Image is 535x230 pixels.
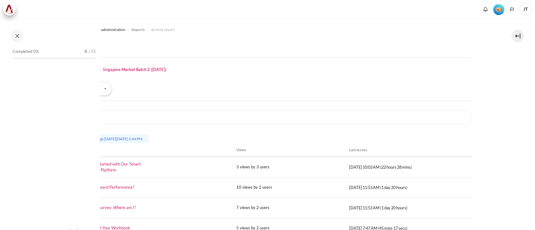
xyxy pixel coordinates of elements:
[64,67,166,72] h1: Outward GoBeyond - Singapore Market Batch 2 ([DATE])
[13,47,96,65] a: Completed 0% 0 / 25
[481,5,490,14] div: Show notification window with no new notifications
[151,26,175,33] a: Activity report
[3,3,19,16] a: Architeck Architeck
[88,49,96,55] span: / 25
[519,3,532,16] span: JT
[491,3,507,15] a: Level #1
[345,157,472,177] td: [DATE] 10:03 AM (22 hours 28 mins)
[493,4,504,15] img: Level #1
[132,27,145,33] span: Reports
[233,198,345,218] td: 7 views by 2 users
[493,3,504,15] div: Level #1
[233,177,345,198] td: 10 views by 2 users
[64,25,177,35] nav: Navigation bar
[345,177,472,198] td: [DATE] 11:53 AM (1 day 20 hours)
[13,49,39,55] span: Completed 0%
[151,27,175,33] span: Activity report
[507,5,517,14] button: Languages
[519,3,532,16] a: User menu
[233,157,345,177] td: 3 views by 3 users
[233,143,345,157] th: Views
[64,143,233,157] th: Activity
[132,26,145,33] a: Reports
[345,198,472,218] td: [DATE] 11:53 AM (1 day 20 hours)
[64,134,149,143] div: Computed from logs [DATE][DATE] 2:44 PM.
[83,205,136,211] a: Mindset Survey: Where am I?
[85,49,87,55] span: 0
[83,184,134,191] a: Why Outward Performance?
[83,161,154,173] a: Getting Started with Our 'Smart-Learning' Platform
[345,143,472,157] th: Last access
[76,115,459,120] h3: Filter
[89,27,125,33] span: Course administration
[5,5,14,14] img: Architeck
